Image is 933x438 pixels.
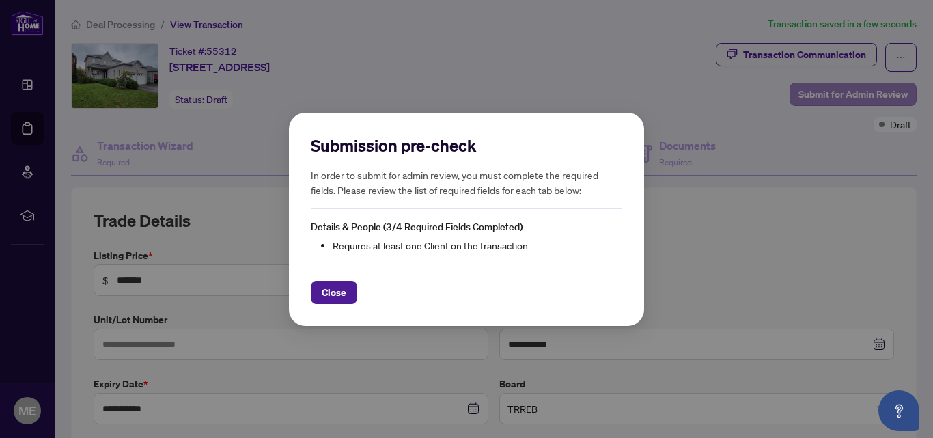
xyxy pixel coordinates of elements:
span: Details & People (3/4 Required Fields Completed) [311,221,523,233]
button: Close [311,280,357,303]
button: Open asap [878,390,919,431]
span: Close [322,281,346,303]
h2: Submission pre-check [311,135,622,156]
h5: In order to submit for admin review, you must complete the required fields. Please review the lis... [311,167,622,197]
li: Requires at least one Client on the transaction [333,237,622,252]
